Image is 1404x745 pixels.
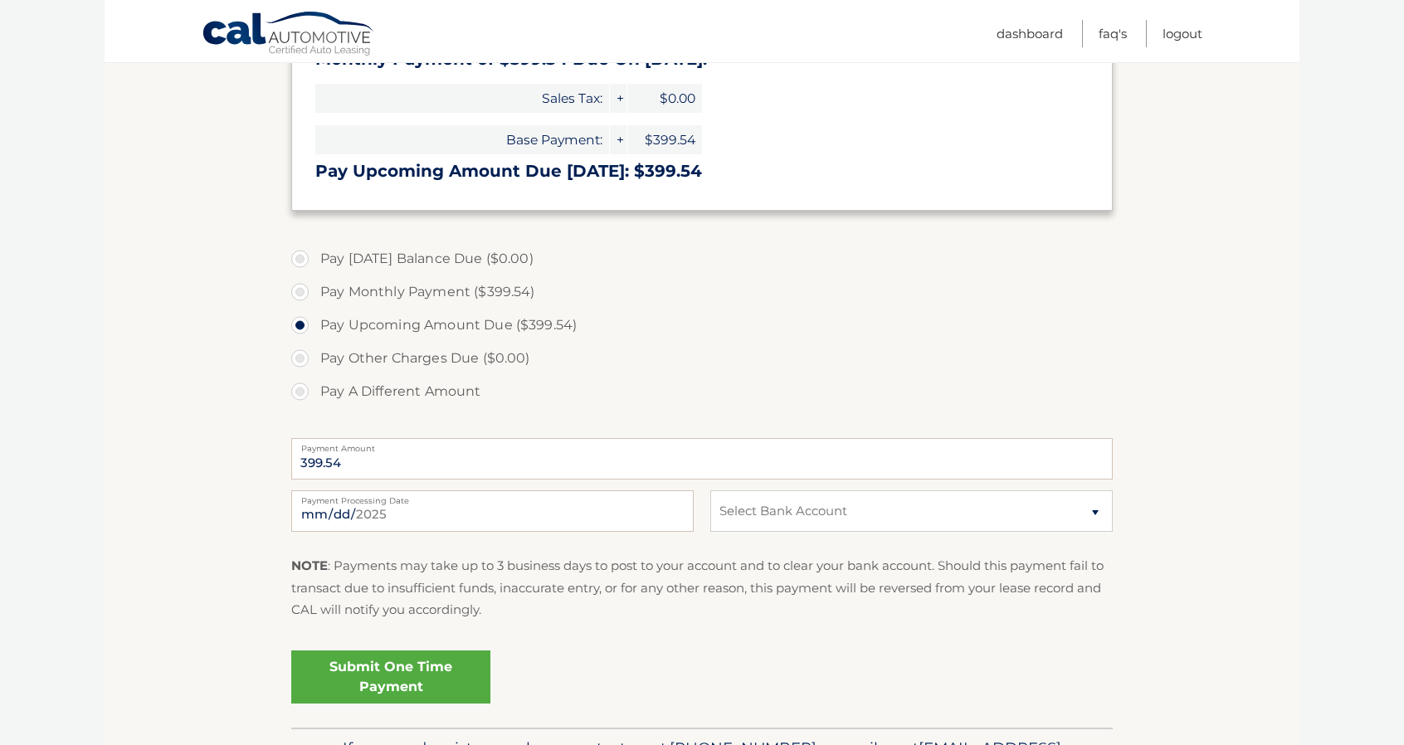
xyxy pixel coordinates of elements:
[627,84,702,113] span: $0.00
[1099,20,1127,47] a: FAQ's
[291,438,1113,480] input: Payment Amount
[997,20,1063,47] a: Dashboard
[315,84,609,113] span: Sales Tax:
[202,11,376,59] a: Cal Automotive
[291,555,1113,621] p: : Payments may take up to 3 business days to post to your account and to clear your bank account....
[1163,20,1202,47] a: Logout
[291,309,1113,342] label: Pay Upcoming Amount Due ($399.54)
[610,125,626,154] span: +
[315,161,1089,182] h3: Pay Upcoming Amount Due [DATE]: $399.54
[291,375,1113,408] label: Pay A Different Amount
[315,125,609,154] span: Base Payment:
[291,438,1113,451] label: Payment Amount
[291,275,1113,309] label: Pay Monthly Payment ($399.54)
[291,342,1113,375] label: Pay Other Charges Due ($0.00)
[291,490,694,532] input: Payment Date
[610,84,626,113] span: +
[291,650,490,704] a: Submit One Time Payment
[627,125,702,154] span: $399.54
[291,490,694,504] label: Payment Processing Date
[291,558,328,573] strong: NOTE
[291,242,1113,275] label: Pay [DATE] Balance Due ($0.00)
